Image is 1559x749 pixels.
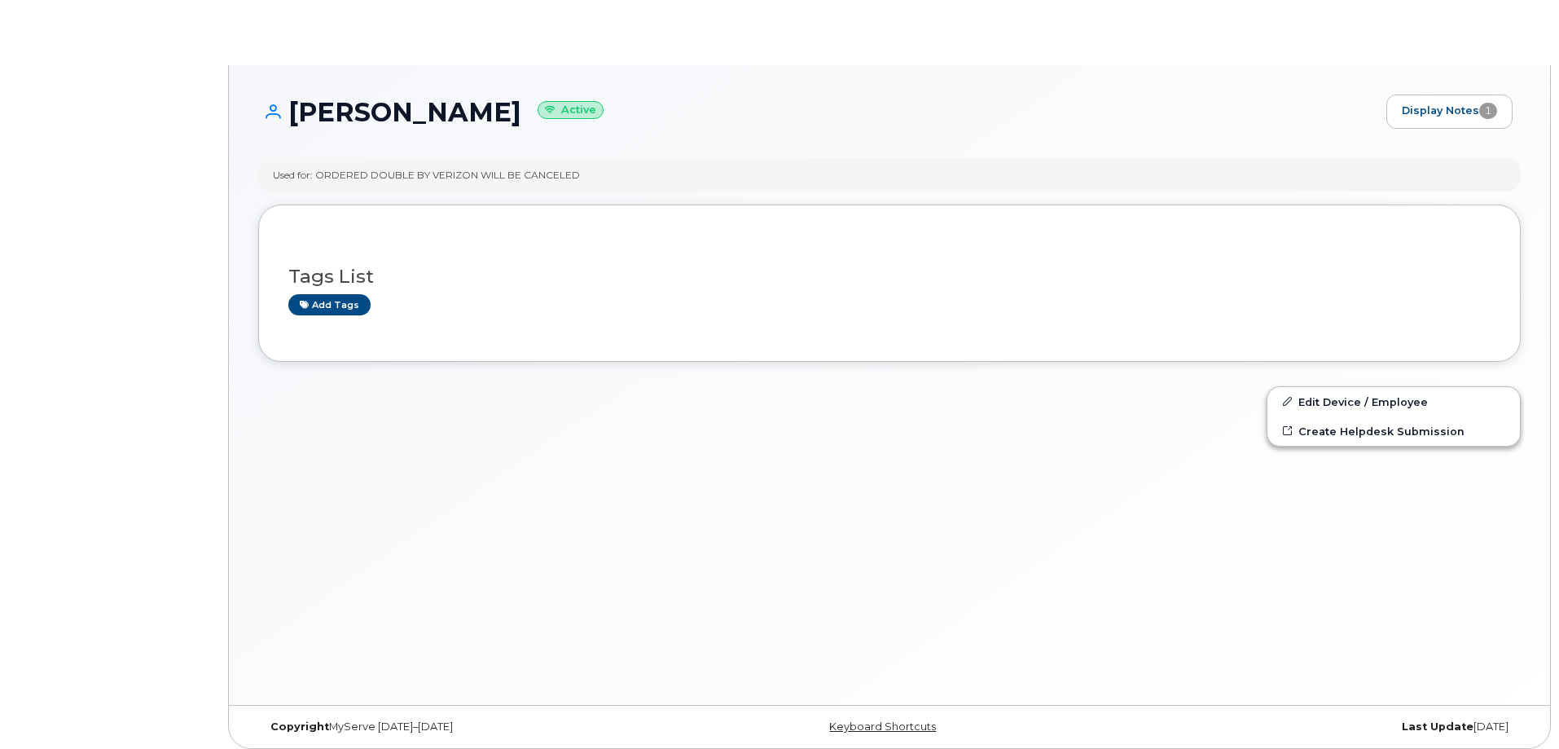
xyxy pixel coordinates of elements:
a: Edit Device / Employee [1267,387,1520,416]
div: Used for: ORDERED DOUBLE BY VERIZON WILL BE CANCELED [273,168,580,182]
div: MyServe [DATE]–[DATE] [258,720,679,734]
div: [DATE] [1100,720,1521,734]
a: Add tags [288,294,371,315]
h1: [PERSON_NAME] [258,98,1378,126]
h3: Tags List [288,267,1491,287]
a: Display Notes1 [1386,95,1513,129]
a: Create Helpdesk Submission [1267,416,1520,446]
a: Keyboard Shortcuts [829,720,936,733]
strong: Copyright [270,720,329,733]
span: 1 [1479,103,1497,119]
strong: Last Update [1402,720,1473,733]
small: Active [538,101,604,120]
